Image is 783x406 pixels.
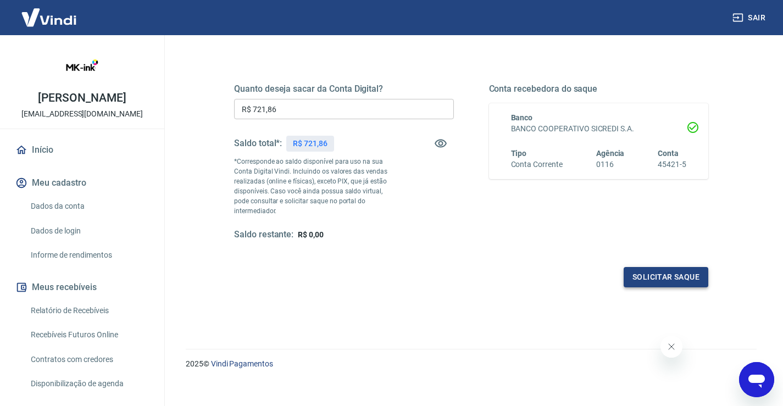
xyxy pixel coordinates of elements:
a: Relatório de Recebíveis [26,299,151,322]
a: Dados de login [26,220,151,242]
a: Recebíveis Futuros Online [26,324,151,346]
h6: Conta Corrente [511,159,563,170]
button: Meus recebíveis [13,275,151,299]
h6: 0116 [596,159,625,170]
p: R$ 721,86 [293,138,327,149]
h6: BANCO COOPERATIVO SICREDI S.A. [511,123,687,135]
p: *Corresponde ao saldo disponível para uso na sua Conta Digital Vindi. Incluindo os valores das ve... [234,157,399,216]
a: Contratos com credores [26,348,151,371]
h5: Conta recebedora do saque [489,84,709,94]
a: Vindi Pagamentos [211,359,273,368]
iframe: Fechar mensagem [660,336,682,358]
span: Banco [511,113,533,122]
span: Tipo [511,149,527,158]
iframe: Botão para abrir a janela de mensagens [739,362,774,397]
button: Meu cadastro [13,171,151,195]
span: Agência [596,149,625,158]
img: 5dec3e02-e45f-498e-b2c1-edf61a3001fb.jpeg [60,44,104,88]
p: 2025 © [186,358,757,370]
a: Informe de rendimentos [26,244,151,266]
button: Solicitar saque [624,267,708,287]
span: Conta [658,149,679,158]
h6: 45421-5 [658,159,686,170]
p: [EMAIL_ADDRESS][DOMAIN_NAME] [21,108,143,120]
h5: Quanto deseja sacar da Conta Digital? [234,84,454,94]
span: R$ 0,00 [298,230,324,239]
span: Olá! Precisa de ajuda? [7,8,92,16]
p: [PERSON_NAME] [38,92,126,104]
button: Sair [730,8,770,28]
img: Vindi [13,1,85,34]
a: Início [13,138,151,162]
h5: Saldo total*: [234,138,282,149]
a: Disponibilização de agenda [26,372,151,395]
a: Dados da conta [26,195,151,218]
h5: Saldo restante: [234,229,293,241]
